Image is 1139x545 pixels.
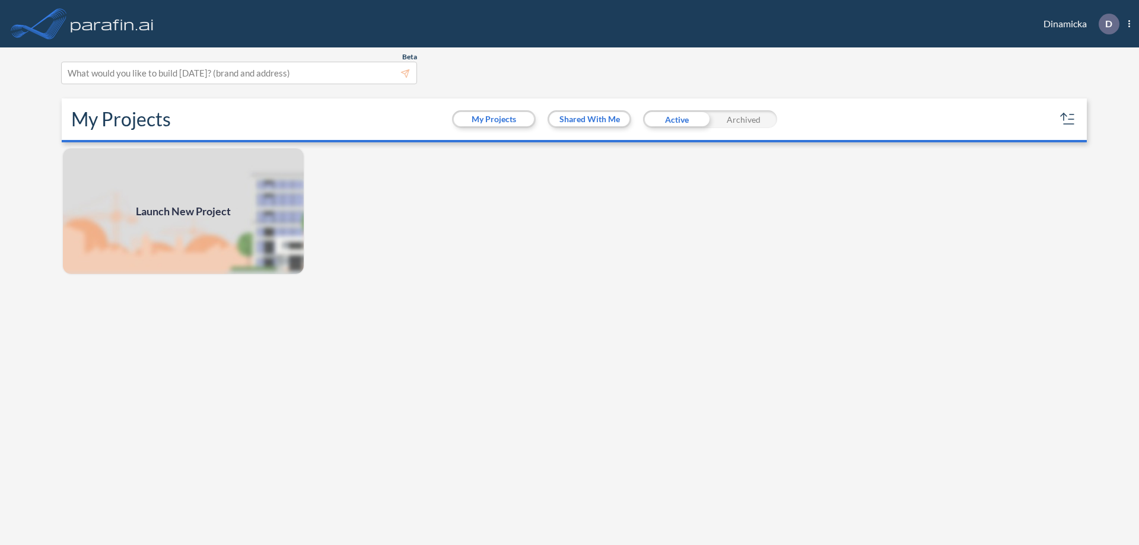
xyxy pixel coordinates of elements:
[62,147,305,275] img: add
[71,108,171,130] h2: My Projects
[710,110,777,128] div: Archived
[68,12,156,36] img: logo
[1058,110,1077,129] button: sort
[549,112,629,126] button: Shared With Me
[1105,18,1112,29] p: D
[62,147,305,275] a: Launch New Project
[1026,14,1130,34] div: Dinamicka
[402,52,417,62] span: Beta
[454,112,534,126] button: My Projects
[136,203,231,219] span: Launch New Project
[643,110,710,128] div: Active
